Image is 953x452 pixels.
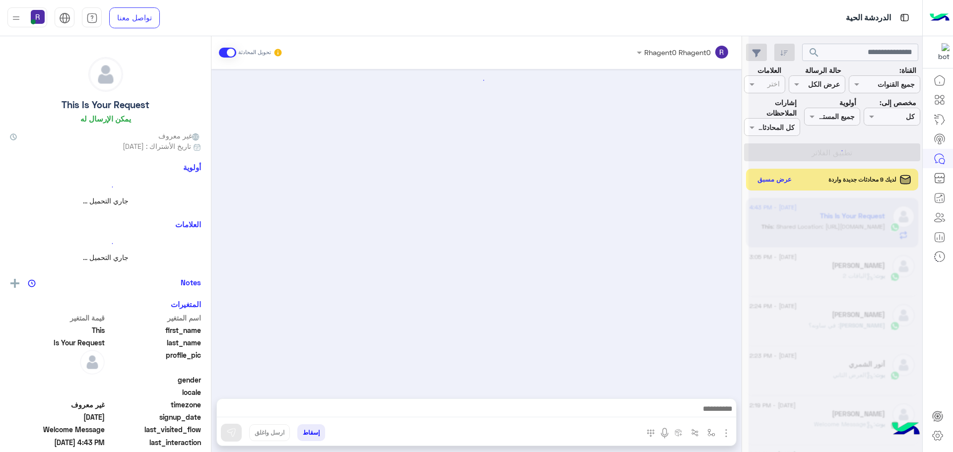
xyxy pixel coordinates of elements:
[720,427,732,439] img: send attachment
[107,424,202,435] span: last_visited_flow
[707,429,715,437] img: select flow
[89,58,123,91] img: defaultAdmin.png
[930,7,950,28] img: Logo
[647,429,655,437] img: make a call
[10,12,22,24] img: profile
[107,387,202,397] span: locale
[218,71,736,89] div: loading...
[691,429,699,437] img: Trigger scenario
[107,325,202,335] span: first_name
[297,424,325,441] button: إسقاط
[80,350,105,375] img: defaultAdmin.png
[83,196,129,205] span: جاري التحميل ...
[107,412,202,422] span: signup_date
[659,427,671,439] img: send voice note
[249,424,290,441] button: ارسل واغلق
[767,78,781,91] div: اختر
[171,300,201,309] h6: المتغيرات
[226,428,236,438] img: send message
[744,97,797,119] label: إشارات الملاحظات
[932,43,950,61] img: 322853014244696
[12,235,199,252] div: loading...
[181,278,201,287] h6: Notes
[12,178,199,195] div: loading...
[109,7,160,28] a: تواصل معنا
[10,375,105,385] span: null
[10,220,201,229] h6: العلامات
[123,141,191,151] span: تاريخ الأشتراك : [DATE]
[10,437,105,448] span: 2025-09-05T13:43:09.7084667Z
[671,424,687,441] button: create order
[62,99,149,111] h5: This Is Your Request
[10,399,105,410] span: غير معروف
[826,142,844,159] div: loading...
[107,399,202,410] span: timezone
[107,337,202,348] span: last_name
[238,49,271,57] small: تحويل المحادثة
[10,412,105,422] span: 2025-09-04T18:18:01.777Z
[846,11,891,25] p: الدردشة الحية
[10,325,105,335] span: This
[675,429,682,437] img: create order
[898,11,911,24] img: tab
[703,424,720,441] button: select flow
[107,313,202,323] span: اسم المتغير
[107,375,202,385] span: gender
[744,143,920,161] button: تطبيق الفلاتر
[687,424,703,441] button: Trigger scenario
[31,10,45,24] img: userImage
[107,437,202,448] span: last_interaction
[158,130,201,141] span: غير معروف
[183,163,201,172] h6: أولوية
[86,12,98,24] img: tab
[59,12,70,24] img: tab
[10,387,105,397] span: null
[107,350,202,373] span: profile_pic
[10,424,105,435] span: Welcome Message
[10,337,105,348] span: Is Your Request
[28,279,36,287] img: notes
[10,279,19,288] img: add
[82,7,102,28] a: tab
[10,313,105,323] span: قيمة المتغير
[80,114,131,123] h6: يمكن الإرسال له
[83,253,129,261] span: جاري التحميل ...
[888,412,923,447] img: hulul-logo.png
